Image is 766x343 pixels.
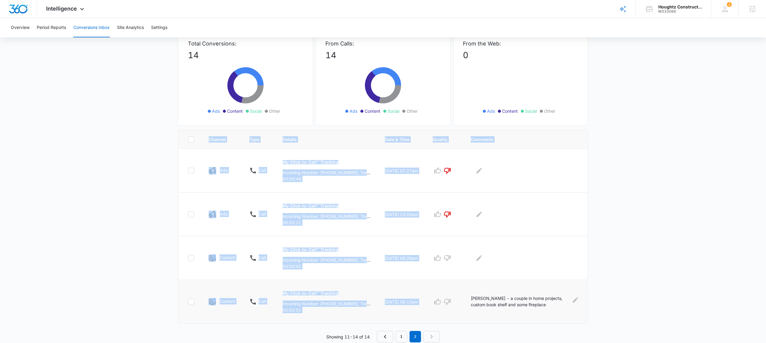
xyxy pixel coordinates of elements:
button: Edit Comments [474,253,484,263]
p: Content [220,254,235,261]
p: 0 [463,49,578,61]
span: Social [525,108,537,114]
button: Conversions Inbox [73,18,110,37]
span: Social [250,108,262,114]
p: Incoming Number: [PHONE_NUMBER], Tracking Number: [PHONE_NUMBER], Ring To: [PHONE_NUMBER], Caller... [283,213,370,219]
p: My Click-to-Call™ Tracking [283,160,338,164]
img: logo_orange.svg [10,10,14,14]
button: Settings [151,18,167,37]
span: Type [249,136,259,143]
p: Incoming Number: [PHONE_NUMBER], Tracking Number: [PHONE_NUMBER], Ring To: [PHONE_NUMBER], Caller... [283,257,370,263]
span: Channel [209,136,226,143]
button: Overview [11,18,30,37]
div: notifications count [727,2,732,7]
button: Period Reports [37,18,66,37]
p: 00:00:02 [283,263,370,269]
em: 2 [410,331,421,342]
img: website_grey.svg [10,16,14,20]
span: Ads [212,108,220,114]
span: Comments [471,136,569,143]
td: [DATE] 10:20am [378,193,426,236]
span: Content [227,108,243,114]
span: Intelligence [46,5,77,12]
p: Ads [220,211,228,217]
div: v 4.0.25 [17,10,30,14]
button: Site Analytics [117,18,144,37]
p: Call [259,298,266,304]
span: Other [544,108,555,114]
div: Domain Overview [23,36,54,39]
td: [DATE] 06:13am [378,280,426,324]
button: My Click-to-Call™ Tracking [283,286,338,301]
p: Call [259,254,266,261]
div: account id [658,9,702,14]
td: [DATE] 08:26am [378,236,426,280]
button: My Click-to-Call™ Tracking [283,242,338,257]
p: My Click-to-Call™ Tracking [283,247,338,252]
a: Page 1 [396,331,407,342]
p: 14 [325,49,441,61]
p: My Click-to-Call™ Tracking [283,204,338,208]
span: Social [388,108,399,114]
span: Other [269,108,280,114]
img: tab_domain_overview_orange.svg [16,35,21,40]
span: Ads [487,108,495,114]
button: My Click-to-Call™ Tracking [283,199,338,213]
span: 1 [727,2,732,7]
p: 00:02:51 [283,307,370,313]
p: [PERSON_NAME] - a couple in home projects, custom book shelf and some fireplace customizations ar... [471,295,569,309]
p: Incoming Number: [PHONE_NUMBER], Tracking Number: [PHONE_NUMBER], Ring To: [PHONE_NUMBER], Caller... [283,301,370,307]
button: My Click-to-Call™ Tracking [283,155,338,169]
p: From the Web: [463,39,578,48]
p: Incoming Number: [PHONE_NUMBER], Tracking Number: [PHONE_NUMBER], Ring To: [PHONE_NUMBER], Caller... [283,169,370,176]
span: Content [502,108,518,114]
p: Showing 11-14 of 14 [326,334,370,340]
span: Ads [350,108,357,114]
p: Total Conversions: [188,39,303,48]
p: Call [259,167,266,173]
button: Edit Comments [572,295,578,305]
button: Edit Comments [474,209,484,219]
span: Date & Time [385,136,410,143]
p: Call [259,211,266,217]
p: 00:00:49 [283,176,370,182]
a: Previous Page [377,331,393,342]
p: My Click-to-Call™ Tracking [283,291,338,295]
div: account name [658,5,702,9]
p: From Calls: [325,39,441,48]
div: Keywords by Traffic [67,36,102,39]
div: Domain: [DOMAIN_NAME] [16,16,66,20]
td: [DATE] 07:27am [378,149,426,193]
p: 00:01:21 [283,219,370,226]
nav: Pagination [377,331,440,342]
button: Edit Comments [474,166,484,175]
p: Content [220,298,235,304]
span: Content [365,108,380,114]
span: Details [283,136,362,143]
p: Ads [220,167,228,173]
p: 14 [188,49,303,61]
img: tab_keywords_by_traffic_grey.svg [60,35,65,40]
span: Quality [433,136,448,143]
span: Other [407,108,418,114]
